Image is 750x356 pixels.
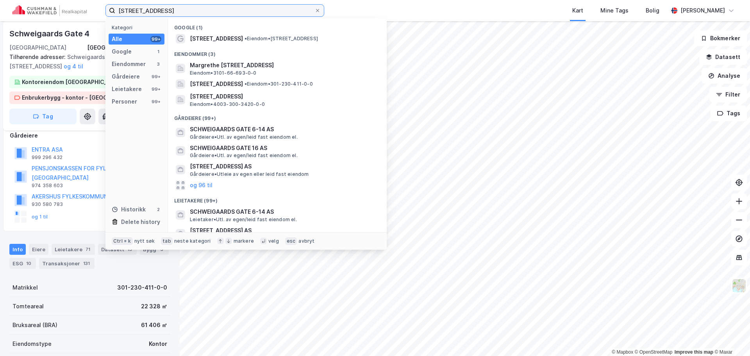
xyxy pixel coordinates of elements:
img: cushman-wakefield-realkapital-logo.202ea83816669bd177139c58696a8fa1.svg [12,5,87,16]
div: [PERSON_NAME] [680,6,725,15]
div: 999 296 432 [32,154,62,161]
div: Tomteareal [12,302,44,311]
span: [STREET_ADDRESS] [190,34,243,43]
div: Google [112,47,132,56]
span: Gårdeiere • Utl. av egen/leid fast eiendom el. [190,152,298,159]
span: Leietaker • Utl. av egen/leid fast eiendom el. [190,216,297,223]
div: Historikk [112,205,146,214]
div: Eiere [29,244,48,255]
span: SCHWEIGAARDS GATE 6-14 AS [190,207,377,216]
div: 22 328 ㎡ [141,302,167,311]
span: Eiendom • 3101-66-693-0-0 [190,70,257,76]
a: OpenStreetMap [635,349,673,355]
div: neste kategori [174,238,211,244]
span: Eiendom • [STREET_ADDRESS] [245,36,318,42]
img: Z [732,278,746,293]
span: Margrethe [STREET_ADDRESS] [190,61,377,70]
div: Kontrollprogram for chat [711,318,750,356]
div: Enbrukerbygg - kontor - [GEOGRAPHIC_DATA] [22,93,147,102]
a: Improve this map [675,349,713,355]
span: • [245,36,247,41]
div: markere [234,238,254,244]
span: [STREET_ADDRESS] [190,79,243,89]
div: 71 [84,245,92,253]
div: Alle [112,34,122,44]
div: 974 358 603 [32,182,63,189]
span: Gårdeiere • Utleie av egen eller leid fast eiendom [190,171,309,177]
button: Analyse [702,68,747,84]
div: 131 [82,259,91,267]
button: Tag [9,109,77,124]
div: Gårdeiere (99+) [168,109,387,123]
span: SCHWEIGAARDS GATE 16 AS [190,143,377,153]
div: Kontoreiendom [GEOGRAPHIC_DATA] [22,77,123,87]
div: 1 [155,48,161,55]
div: Google (1) [168,18,387,32]
div: avbryt [298,238,314,244]
span: • [245,81,247,87]
div: [GEOGRAPHIC_DATA], 230/411 [87,43,170,52]
div: Info [9,244,26,255]
div: 61 406 ㎡ [141,320,167,330]
div: ESG [9,258,36,269]
div: tab [161,237,173,245]
a: Mapbox [612,349,633,355]
button: Datasett [699,49,747,65]
div: 99+ [150,98,161,105]
div: 301-230-411-0-0 [117,283,167,292]
div: Transaksjoner [39,258,95,269]
input: Søk på adresse, matrikkel, gårdeiere, leietakere eller personer [115,5,314,16]
span: Gårdeiere • Utl. av egen/leid fast eiendom el. [190,134,298,140]
div: Mine Tags [600,6,629,15]
button: og 96 til [190,181,212,190]
div: velg [268,238,279,244]
button: Bokmerker [694,30,747,46]
div: esc [285,237,297,245]
div: Bruksareal (BRA) [12,320,57,330]
div: Kontor [149,339,167,349]
div: 99+ [150,36,161,42]
div: Schweigaards Gate [STREET_ADDRESS] [9,52,164,71]
div: 930 580 783 [32,201,63,208]
div: Eiendommer [112,59,146,69]
div: Kart [572,6,583,15]
iframe: Chat Widget [711,318,750,356]
div: 10 [25,259,33,267]
div: Leietakere [112,84,142,94]
div: Ctrl + k [112,237,133,245]
div: Schweigaards Gate 4 [9,27,91,40]
div: Eiendommer (3) [168,45,387,59]
div: Personer [112,97,137,106]
div: Kategori [112,25,164,30]
div: 2 [155,206,161,213]
div: Leietakere [52,244,95,255]
span: Eiendom • 301-230-411-0-0 [245,81,313,87]
div: Eiendomstype [12,339,52,349]
span: Tilhørende adresser: [9,54,67,60]
div: 3 [155,61,161,67]
span: [STREET_ADDRESS] [190,92,377,101]
button: Filter [709,87,747,102]
span: [STREET_ADDRESS] AS [190,226,377,235]
div: Gårdeiere [10,131,170,140]
span: [STREET_ADDRESS] AS [190,162,377,171]
div: Bolig [646,6,659,15]
div: 99+ [150,73,161,80]
div: Leietakere (99+) [168,191,387,206]
div: Gårdeiere [112,72,140,81]
span: Eiendom • 4003-300-3420-0-0 [190,101,265,107]
div: Datasett [98,244,137,255]
div: Matrikkel [12,283,38,292]
div: nytt søk [134,238,155,244]
div: 99+ [150,86,161,92]
button: Tags [711,106,747,121]
span: SCHWEIGAARDS GATE 6-14 AS [190,125,377,134]
div: [GEOGRAPHIC_DATA] [9,43,66,52]
div: Delete history [121,217,160,227]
